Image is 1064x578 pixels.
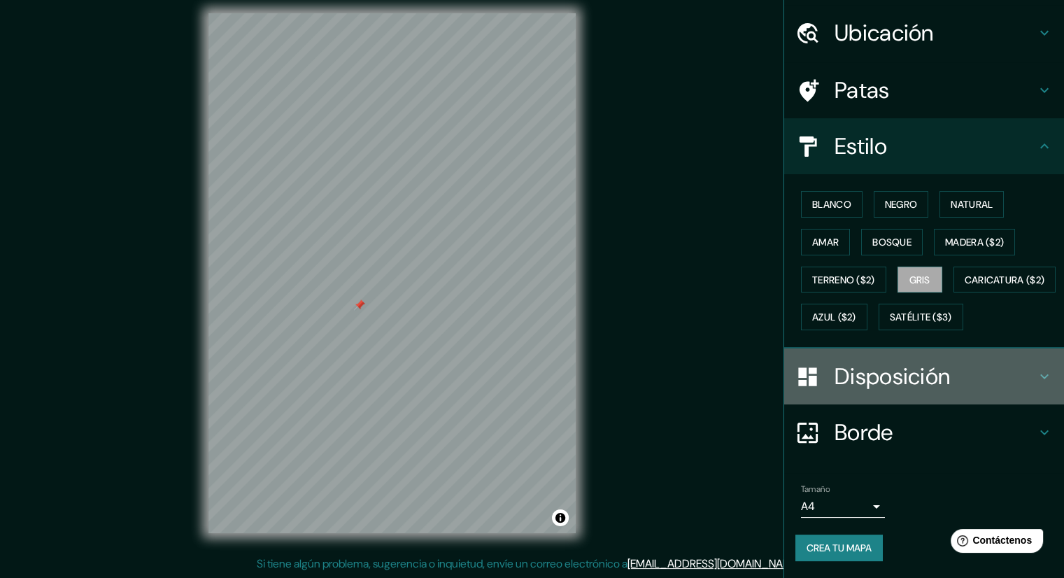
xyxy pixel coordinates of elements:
button: Negro [874,191,929,218]
font: Ubicación [835,18,934,48]
button: Bosque [861,229,923,255]
font: Estilo [835,132,887,161]
button: Blanco [801,191,863,218]
canvas: Mapa [208,13,576,533]
font: Tamaño [801,484,830,495]
div: Estilo [784,118,1064,174]
button: Terreno ($2) [801,267,886,293]
font: Satélite ($3) [890,311,952,324]
font: Natural [951,198,993,211]
div: A4 [801,495,885,518]
font: A4 [801,499,815,514]
button: Caricatura ($2) [953,267,1056,293]
font: Patas [835,76,890,105]
button: Gris [898,267,942,293]
div: Borde [784,404,1064,460]
font: Gris [909,274,930,286]
font: Caricatura ($2) [965,274,1045,286]
font: Negro [885,198,918,211]
button: Natural [939,191,1004,218]
iframe: Lanzador de widgets de ayuda [939,523,1049,563]
div: Ubicación [784,5,1064,61]
button: Madera ($2) [934,229,1015,255]
button: Amar [801,229,850,255]
font: Crea tu mapa [807,542,872,554]
font: Madera ($2) [945,236,1004,248]
button: Satélite ($3) [879,304,963,330]
font: Terreno ($2) [812,274,875,286]
button: Activar o desactivar atribución [552,509,569,526]
font: Bosque [872,236,912,248]
button: Azul ($2) [801,304,867,330]
font: Borde [835,418,893,447]
button: Crea tu mapa [795,535,883,561]
div: Disposición [784,348,1064,404]
a: [EMAIL_ADDRESS][DOMAIN_NAME] [627,556,800,571]
font: Blanco [812,198,851,211]
font: Azul ($2) [812,311,856,324]
div: Patas [784,62,1064,118]
font: Amar [812,236,839,248]
font: Disposición [835,362,950,391]
font: Si tiene algún problema, sugerencia o inquietud, envíe un correo electrónico a [257,556,627,571]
